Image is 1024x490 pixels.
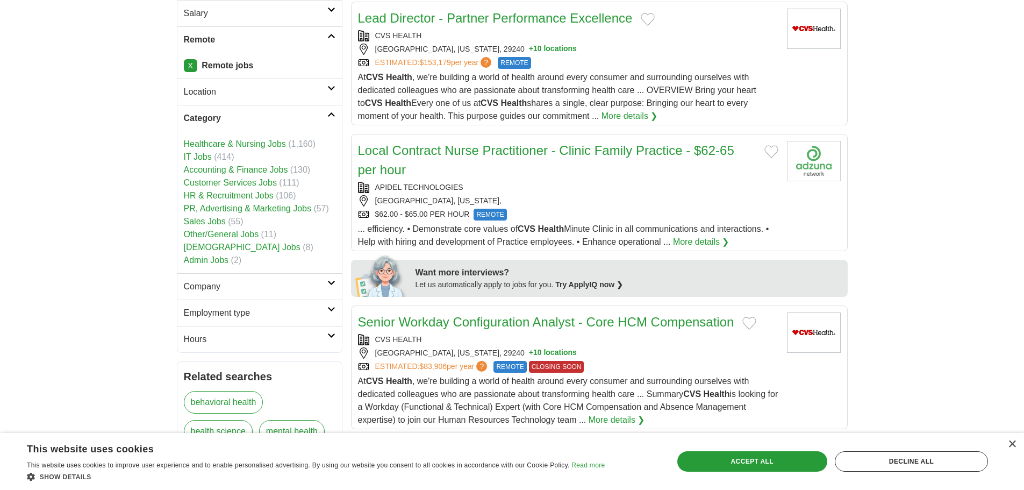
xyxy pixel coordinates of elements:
[835,451,988,472] div: Decline all
[764,145,778,158] button: Add to favorite jobs
[1008,441,1016,449] div: Close
[261,230,276,239] span: (11)
[358,347,778,359] div: [GEOGRAPHIC_DATA], [US_STATE], 29240
[184,204,311,213] a: PR, Advertising & Marketing Jobs
[303,243,313,252] span: (8)
[358,209,778,221] div: $62.00 - $65.00 PER HOUR
[683,389,701,399] strong: CVS
[498,57,531,69] span: REMOTE
[571,461,605,469] a: Read more, opens a new window
[474,209,506,221] span: REMOTE
[228,217,243,226] span: (55)
[184,152,212,161] a: IT Jobs
[742,317,756,330] button: Add to favorite jobs
[358,195,778,207] div: [GEOGRAPHIC_DATA], [US_STATE],
[27,439,578,456] div: This website uses cookies
[386,377,412,386] strong: Health
[375,31,422,40] a: CVS HEALTH
[416,279,841,290] div: Let us automatically apply to jobs for you.
[555,280,623,289] a: Try ApplyIQ now ❯
[184,33,327,46] h2: Remote
[358,224,769,246] span: ... efficiency. • Demonstrate core values of Minute Clinic in all communications and interactions...
[358,377,778,424] span: At , we're building a world of health around every consumer and surrounding ourselves with dedica...
[184,420,253,443] a: health science
[500,98,527,108] strong: Health
[184,165,288,174] a: Accounting & Finance Jobs
[184,178,277,187] a: Customer Services Jobs
[184,191,274,200] a: HR & Recruitment Jobs
[184,391,263,414] a: behavioral health
[279,178,299,187] span: (111)
[184,139,286,148] a: Healthcare & Nursing Jobs
[177,79,342,105] a: Location
[529,44,577,55] button: +10 locations
[177,26,342,53] a: Remote
[386,73,412,82] strong: Health
[184,217,226,226] a: Sales Jobs
[481,57,491,68] span: ?
[259,420,325,443] a: mental health
[177,273,342,300] a: Company
[518,224,535,233] strong: CVS
[184,333,327,346] h2: Hours
[375,335,422,344] a: CVS HEALTH
[529,347,533,359] span: +
[375,183,463,191] a: APIDEL TECHNOLOGIES
[419,362,447,371] span: $83,906
[184,280,327,293] h2: Company
[493,361,526,373] span: REMOTE
[476,361,487,372] span: ?
[27,471,605,482] div: Show details
[385,98,411,108] strong: Health
[184,59,197,72] a: X
[231,255,242,265] span: (2)
[358,73,756,120] span: At , we're building a world of health around every consumer and surrounding ourselves with dedica...
[184,255,229,265] a: Admin Jobs
[184,7,327,20] h2: Salary
[673,236,729,248] a: More details ❯
[355,254,407,297] img: apply-iq-scientist.png
[538,224,564,233] strong: Health
[184,112,327,125] h2: Category
[358,44,778,55] div: [GEOGRAPHIC_DATA], [US_STATE], 29240
[40,473,91,481] span: Show details
[481,98,498,108] strong: CVS
[184,86,327,98] h2: Location
[529,361,584,373] span: CLOSING SOON
[529,347,577,359] button: +10 locations
[358,11,633,25] a: Lead Director - Partner Performance Excellence
[288,139,316,148] span: (1,160)
[787,313,841,353] img: CVS Health logo
[27,461,570,469] span: This website uses cookies to improve user experience and to enable personalised advertising. By u...
[365,98,383,108] strong: CVS
[601,110,658,123] a: More details ❯
[290,165,310,174] span: (130)
[419,58,450,67] span: $153,179
[641,13,655,26] button: Add to favorite jobs
[704,389,730,399] strong: Health
[177,300,342,326] a: Employment type
[366,73,384,82] strong: CVS
[787,141,841,181] img: Apidel Technologies logo
[787,9,841,49] img: CVS Health logo
[358,315,734,329] a: Senior Workday Configuration Analyst - Core HCM Compensation
[202,61,253,70] strong: Remote jobs
[313,204,328,213] span: (57)
[375,361,490,373] a: ESTIMATED:$83,906per year?
[184,368,335,385] h2: Related searches
[358,143,734,177] a: Local Contract Nurse Practitioner - Clinic Family Practice - $62-65 per hour
[177,105,342,131] a: Category
[276,191,296,200] span: (106)
[177,326,342,352] a: Hours
[589,414,645,427] a: More details ❯
[375,57,494,69] a: ESTIMATED:$153,179per year?
[529,44,533,55] span: +
[184,230,259,239] a: Other/General Jobs
[366,377,384,386] strong: CVS
[184,243,300,252] a: [DEMOGRAPHIC_DATA] Jobs
[677,451,827,472] div: Accept all
[184,307,327,319] h2: Employment type
[416,266,841,279] div: Want more interviews?
[214,152,234,161] span: (414)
